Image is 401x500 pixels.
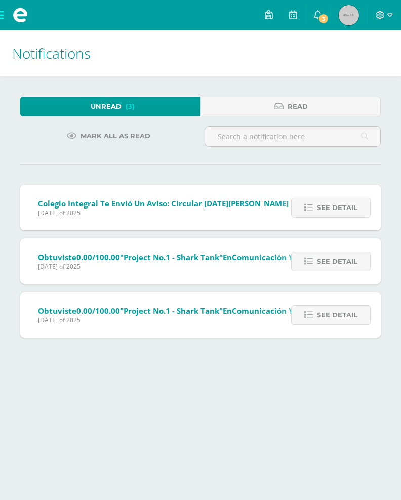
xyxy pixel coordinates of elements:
[200,97,381,116] a: Read
[205,127,380,146] input: Search a notification here
[120,306,223,316] span: "Project No.1 - Shark Tank"
[288,97,308,116] span: Read
[339,5,359,25] img: 45x45
[126,97,135,116] span: (3)
[91,97,122,116] span: Unread
[76,252,120,262] span: 0.00/100.00
[12,44,91,63] span: Notifications
[317,198,357,217] span: See detail
[317,252,357,271] span: See detail
[81,127,150,145] span: Mark all as read
[76,306,120,316] span: 0.00/100.00
[38,209,289,217] span: [DATE] of 2025
[120,252,223,262] span: "Project No.1 - Shark Tank"
[318,13,329,24] span: 3
[54,126,163,146] a: Mark all as read
[20,97,200,116] a: Unread(3)
[317,306,357,324] span: See detail
[38,198,289,209] span: Colegio Integral te envió un aviso: Circular [DATE][PERSON_NAME]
